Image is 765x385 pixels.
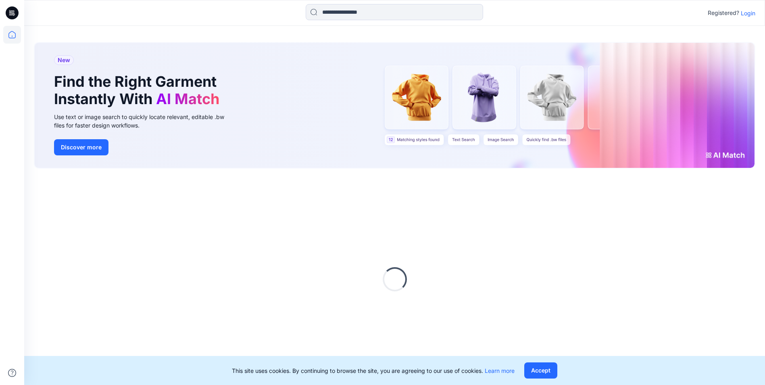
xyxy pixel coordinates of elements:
span: AI Match [156,90,219,108]
button: Discover more [54,139,108,155]
p: Login [741,9,755,17]
h1: Find the Right Garment Instantly With [54,73,223,108]
div: Use text or image search to quickly locate relevant, editable .bw files for faster design workflows. [54,113,236,130]
a: Learn more [485,367,515,374]
p: This site uses cookies. By continuing to browse the site, you are agreeing to our use of cookies. [232,366,515,375]
span: New [58,55,70,65]
button: Accept [524,362,557,379]
p: Registered? [708,8,739,18]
